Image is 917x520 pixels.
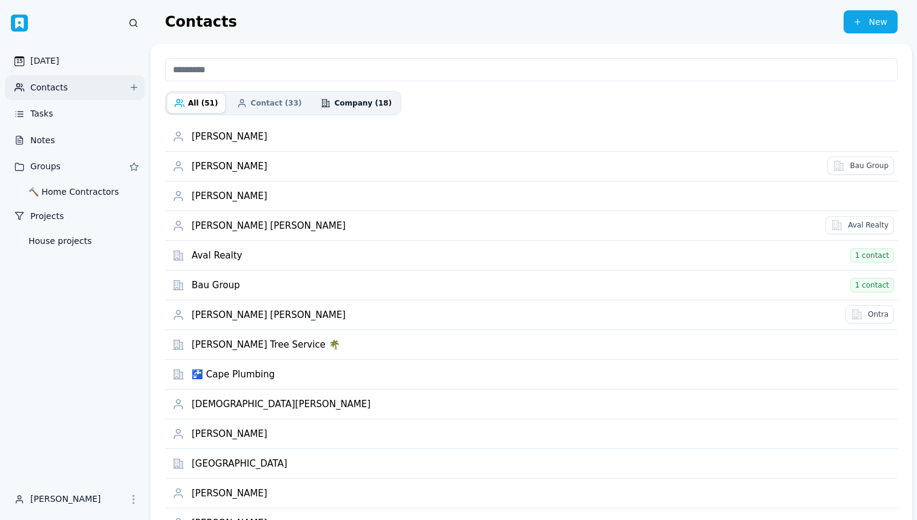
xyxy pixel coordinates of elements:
a: 🚰 Cape Plumbing [192,362,894,387]
div: [PERSON_NAME] [30,494,124,505]
a: Groups [5,154,146,180]
a: New [844,10,898,33]
a: Tasks [5,101,146,127]
a: Contacts [5,75,146,101]
a: Ontra [845,305,894,323]
div: [PERSON_NAME] [PERSON_NAME] [192,220,818,232]
div: Aval Realty [848,220,888,230]
a: Contact (33) [229,93,309,113]
div: [PERSON_NAME] [192,191,890,202]
div: Ontra [868,309,888,319]
a: [PERSON_NAME] [PERSON_NAME] [192,214,822,238]
div: Bau Group [850,161,888,171]
div: Bau Group [192,280,847,291]
a: House projects [21,230,146,252]
a: [DEMOGRAPHIC_DATA][PERSON_NAME] [192,392,894,416]
a: All (51) [167,93,226,113]
div: [PERSON_NAME] [192,161,820,172]
div: [DEMOGRAPHIC_DATA][PERSON_NAME] [192,399,890,410]
a: Aval Realty [825,216,894,234]
a: Company (18) [313,93,399,113]
a: [PERSON_NAME] [PERSON_NAME] [192,303,842,327]
a: [GEOGRAPHIC_DATA] [192,451,894,476]
a: [PERSON_NAME] [192,481,894,505]
span: 1 contact [850,278,894,292]
a: Bau Group 1 contact [192,273,894,297]
a: Bau Group [827,157,894,175]
div: [PERSON_NAME] [192,488,890,499]
a: Aval Realty 1 contact [192,243,894,268]
div: [PERSON_NAME] [192,428,890,440]
a: [PERSON_NAME] Tree Service 🌴 [192,333,894,357]
a: [PERSON_NAME] [192,422,894,446]
a: [PERSON_NAME] [192,184,894,208]
div: [PERSON_NAME] Tree Service 🌴 [192,339,890,351]
div: [PERSON_NAME] [192,131,890,143]
div: 🚰 Cape Plumbing [192,369,890,380]
div: 15 [16,59,22,64]
a: 15 [DATE] [5,49,146,74]
div: Aval Realty [192,250,847,262]
span: Company (18) [334,98,391,108]
a: [PERSON_NAME] [192,154,824,178]
h1: Contacts [165,10,237,34]
button: [PERSON_NAME] [5,486,146,513]
span: New [868,17,887,27]
span: All (51) [188,98,218,108]
a: 🔨 Home Contractors [21,181,146,203]
div: [GEOGRAPHIC_DATA] [192,458,890,470]
a: [PERSON_NAME] [192,124,894,149]
a: Notes [5,128,146,154]
span: 1 contact [850,248,894,263]
div: [PERSON_NAME] [PERSON_NAME] [192,309,838,321]
a: Projects [5,204,146,229]
span: Contact (33) [250,98,301,108]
